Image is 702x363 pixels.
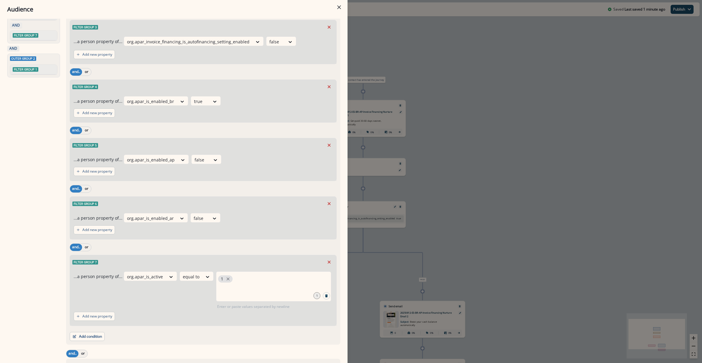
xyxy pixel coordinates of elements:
[72,85,98,89] span: Filter group 4
[70,68,82,76] button: and..
[334,2,344,12] button: Close
[324,199,334,208] button: Remove
[10,56,36,61] span: Outer group 2
[324,258,334,267] button: Remove
[82,185,91,192] button: or
[324,23,334,32] button: Remove
[13,67,38,72] span: Filter group 1
[70,332,105,341] button: Add condition
[70,185,82,192] button: and..
[82,314,112,318] p: Add new property
[82,228,112,232] p: Add new property
[74,273,122,280] p: ...a person property of...
[74,108,115,117] button: Add new property
[7,5,340,14] div: Audience
[74,38,122,45] p: ...a person property of...
[11,23,21,28] p: AND
[74,312,115,321] button: Add new property
[323,292,330,299] button: Search
[82,52,112,57] p: Add new property
[82,244,91,251] button: or
[82,127,91,134] button: or
[324,82,334,91] button: Remove
[324,141,334,150] button: Remove
[72,260,98,264] span: Filter group 7
[216,304,291,309] p: Enter or paste values separated by newline
[74,167,115,176] button: Add new property
[70,244,82,251] button: and..
[72,25,98,30] span: Filter group 3
[13,33,38,38] span: Filter group 7
[74,50,115,59] button: Add new property
[74,225,115,234] button: Add new property
[82,111,112,115] p: Add new property
[225,276,231,282] button: close
[82,169,112,174] p: Add new property
[82,68,91,76] button: or
[72,202,98,206] span: Filter group 6
[70,127,82,134] button: and..
[74,215,122,221] p: ...a person property of...
[66,350,78,357] button: and..
[74,98,122,104] p: ...a person property of...
[8,46,18,51] p: AND
[72,143,98,148] span: Filter group 5
[313,292,320,299] div: 1
[221,277,223,282] p: 1
[74,156,122,163] p: ...a person property of...
[78,350,87,357] button: or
